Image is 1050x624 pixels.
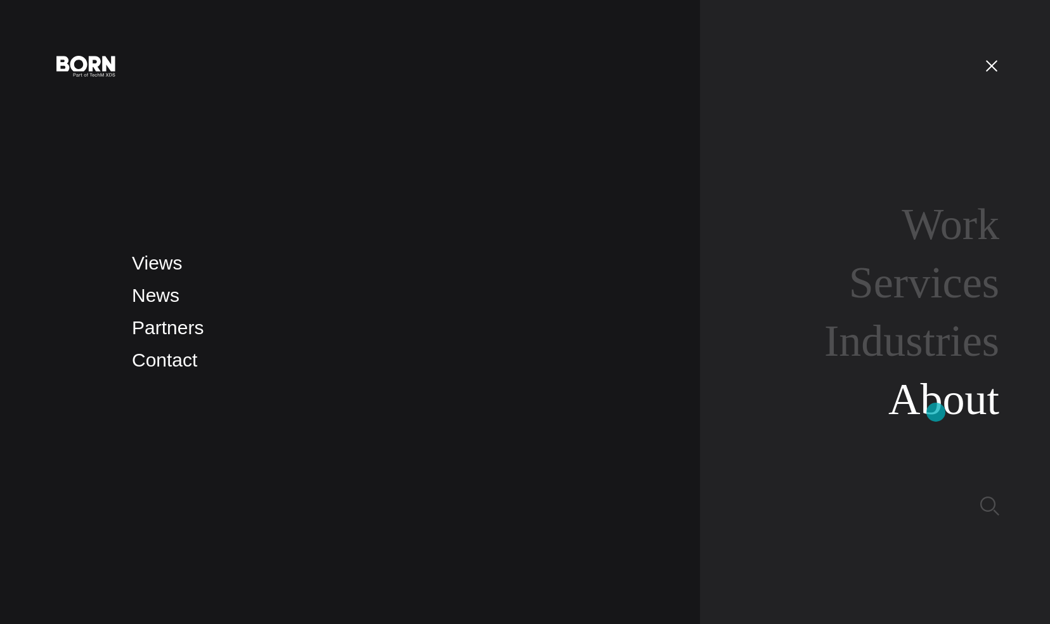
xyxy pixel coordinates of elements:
[132,317,204,338] a: Partners
[132,252,182,273] a: Views
[132,285,179,306] a: News
[888,375,999,424] a: About
[902,200,999,249] a: Work
[824,316,999,365] a: Industries
[980,497,999,516] img: Search
[132,349,197,370] a: Contact
[849,258,999,307] a: Services
[976,52,1007,79] button: Open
